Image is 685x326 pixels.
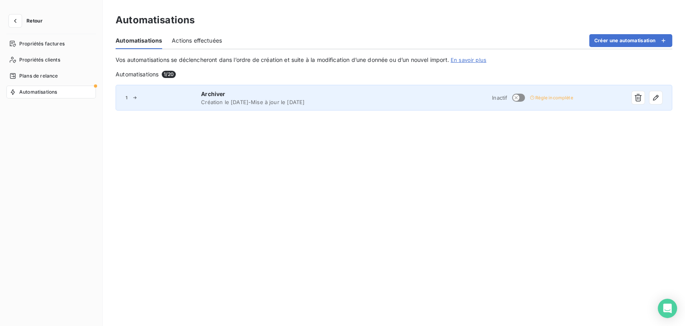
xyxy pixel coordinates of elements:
a: En savoir plus [451,57,486,63]
span: Règle incomplète [535,95,573,100]
span: 1 [126,95,128,100]
a: Plans de relance [6,70,96,82]
span: Actions effectuées [172,37,222,45]
a: Propriétés factures [6,37,96,50]
span: Automatisations [116,70,159,78]
span: Automatisations [19,88,57,96]
span: Inactif [492,94,507,101]
a: Automatisations [6,86,96,98]
span: Archiver [201,90,392,98]
div: Open Intercom Messenger [658,299,677,318]
span: Propriétés factures [19,40,65,47]
span: Retour [26,18,43,23]
h3: Automatisations [116,13,195,27]
button: Créer une automatisation [589,34,672,47]
span: 1 / 20 [162,71,176,78]
span: Création le [DATE] - Mise à jour le [DATE] [201,99,392,105]
button: Retour [6,14,49,27]
span: Vos automatisations se déclencheront dans l’ordre de création et suite à la modification d’une do... [116,56,449,63]
span: Propriétés clients [19,56,60,64]
span: Automatisations [116,37,162,45]
span: Plans de relance [19,72,58,80]
a: Propriétés clients [6,53,96,66]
